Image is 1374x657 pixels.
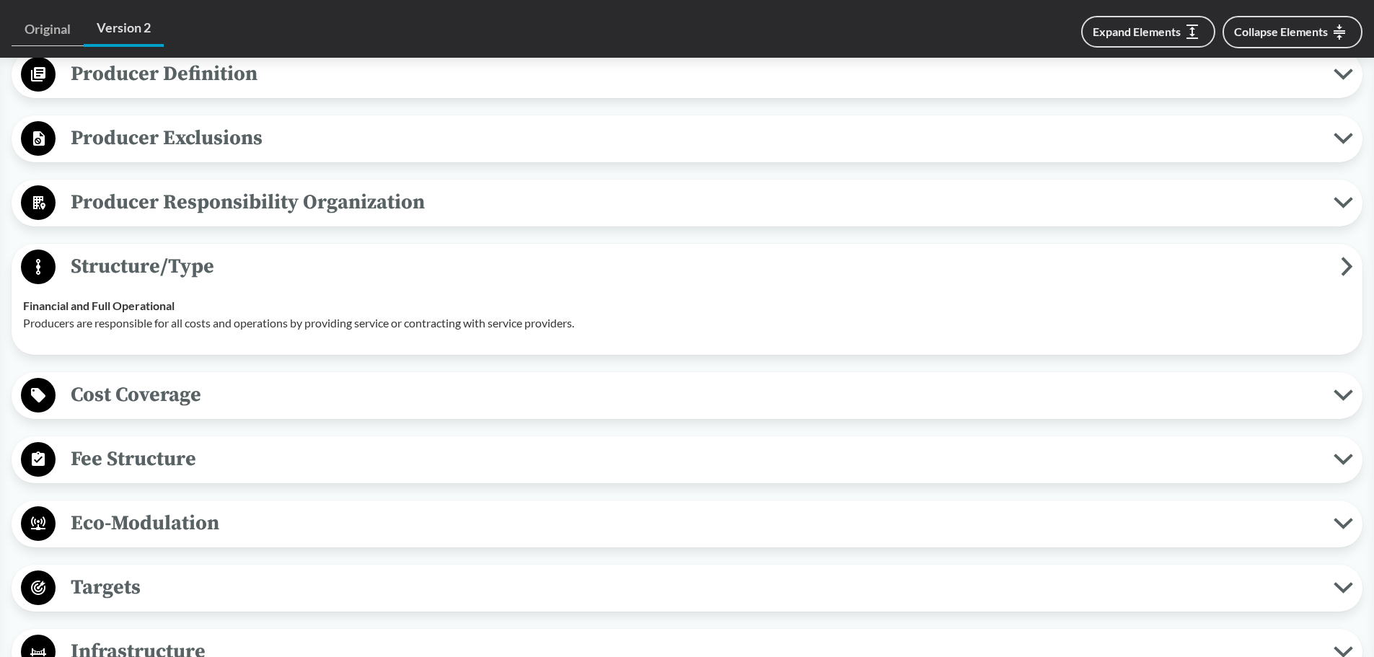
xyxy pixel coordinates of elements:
[56,443,1334,475] span: Fee Structure
[56,250,1341,283] span: Structure/Type
[17,185,1357,221] button: Producer Responsibility Organization
[17,120,1357,157] button: Producer Exclusions
[56,122,1334,154] span: Producer Exclusions
[84,12,164,47] a: Version 2
[17,441,1357,478] button: Fee Structure
[17,249,1357,286] button: Structure/Type
[12,13,84,46] a: Original
[1081,16,1215,48] button: Expand Elements
[17,56,1357,93] button: Producer Definition
[56,571,1334,604] span: Targets
[17,570,1357,607] button: Targets
[17,377,1357,414] button: Cost Coverage
[23,299,175,312] strong: Financial and Full Operational
[17,506,1357,542] button: Eco-Modulation
[56,58,1334,90] span: Producer Definition
[56,507,1334,539] span: Eco-Modulation
[56,186,1334,219] span: Producer Responsibility Organization
[1223,16,1362,48] button: Collapse Elements
[23,314,1351,332] p: Producers are responsible for all costs and operations by providing service or contracting with s...
[56,379,1334,411] span: Cost Coverage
